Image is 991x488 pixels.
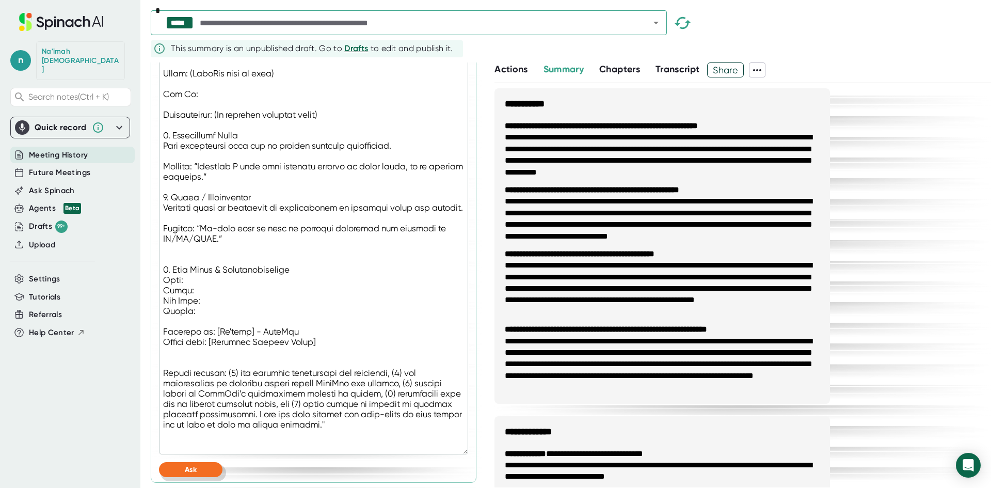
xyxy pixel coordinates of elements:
button: Referrals [29,309,62,321]
span: Ask [185,465,197,474]
div: Agents [29,202,81,214]
span: Actions [494,64,528,75]
div: Drafts [29,221,68,233]
button: Ask [159,462,222,477]
div: This summary is an unpublished draft. Go to to edit and publish it. [171,42,453,55]
button: Transcript [656,62,700,76]
button: Open [649,15,663,30]
span: Drafts [344,43,368,53]
button: Meeting History [29,149,88,161]
span: Help Center [29,327,74,339]
span: Share [708,61,743,79]
div: Beta [63,203,81,214]
span: n [10,50,31,71]
button: Ask Spinach [29,185,75,197]
button: Drafts [344,42,368,55]
button: Actions [494,62,528,76]
div: 99+ [55,221,68,233]
button: Drafts 99+ [29,221,68,233]
div: Quick record [15,117,125,138]
button: Summary [544,62,584,76]
span: Search notes (Ctrl + K) [28,92,109,102]
button: Future Meetings [29,167,90,179]
button: Chapters [599,62,640,76]
button: Share [707,62,744,77]
div: Open Intercom Messenger [956,453,981,478]
div: Na'imah Muhammad [42,47,119,74]
span: Transcript [656,64,700,75]
button: Tutorials [29,291,60,303]
div: Quick record [35,122,87,133]
span: Chapters [599,64,640,75]
button: Settings [29,273,60,285]
button: Agents Beta [29,202,81,214]
span: Summary [544,64,584,75]
button: Help Center [29,327,85,339]
button: Upload [29,239,55,251]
